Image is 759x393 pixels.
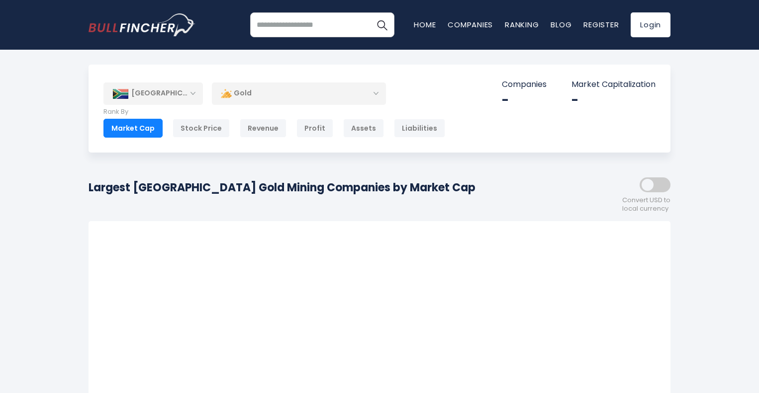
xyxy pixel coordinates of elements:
[103,82,203,104] div: [GEOGRAPHIC_DATA]
[89,13,195,36] img: bullfincher logo
[505,19,539,30] a: Ranking
[502,79,547,90] p: Companies
[240,119,286,138] div: Revenue
[551,19,571,30] a: Blog
[173,119,230,138] div: Stock Price
[103,119,163,138] div: Market Cap
[89,179,475,196] h1: Largest [GEOGRAPHIC_DATA] Gold Mining Companies by Market Cap
[343,119,384,138] div: Assets
[622,196,670,213] span: Convert USD to local currency
[448,19,493,30] a: Companies
[370,12,394,37] button: Search
[571,79,656,90] p: Market Capitalization
[631,12,670,37] a: Login
[583,19,619,30] a: Register
[502,92,547,108] div: -
[571,92,656,108] div: -
[103,108,445,116] p: Rank By
[296,119,333,138] div: Profit
[212,82,386,105] div: Gold
[394,119,445,138] div: Liabilities
[89,13,195,36] a: Go to homepage
[414,19,436,30] a: Home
